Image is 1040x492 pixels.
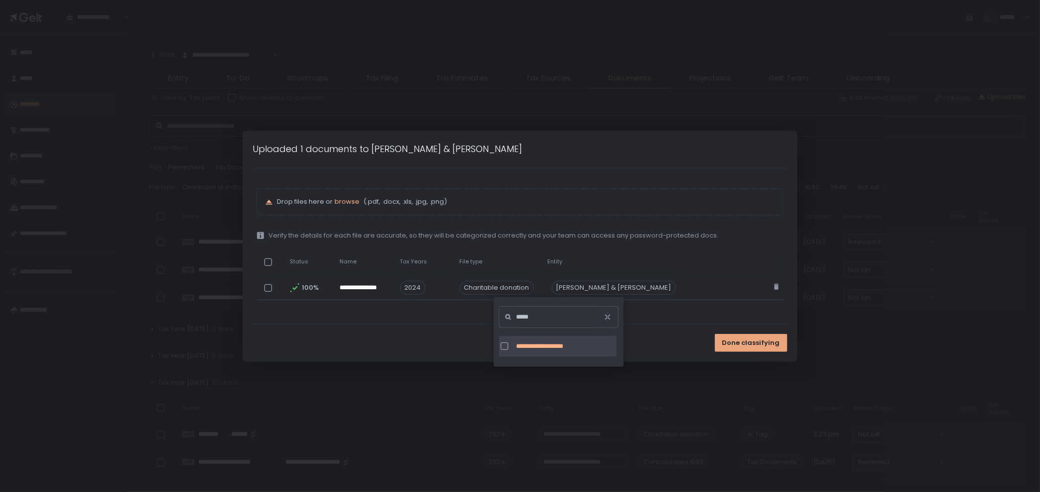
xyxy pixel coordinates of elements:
span: Done classifying [722,338,780,347]
button: Done classifying [715,334,787,352]
span: 2024 [400,281,426,295]
span: Verify the details for each file are accurate, so they will be categorized correctly and your tea... [268,231,718,240]
span: 100% [302,283,318,292]
button: browse [335,197,359,206]
div: [PERSON_NAME] & [PERSON_NAME] [552,281,676,295]
span: Entity [548,258,563,265]
span: File type [460,258,483,265]
span: Status [290,258,308,265]
h1: Uploaded 1 documents to [PERSON_NAME] & [PERSON_NAME] [253,142,522,156]
span: Name [340,258,356,265]
span: Tax Years [400,258,428,265]
span: (.pdf, .docx, .xls, .jpg, .png) [361,197,447,206]
div: Charitable donation [460,281,534,295]
p: Drop files here or [277,197,775,206]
